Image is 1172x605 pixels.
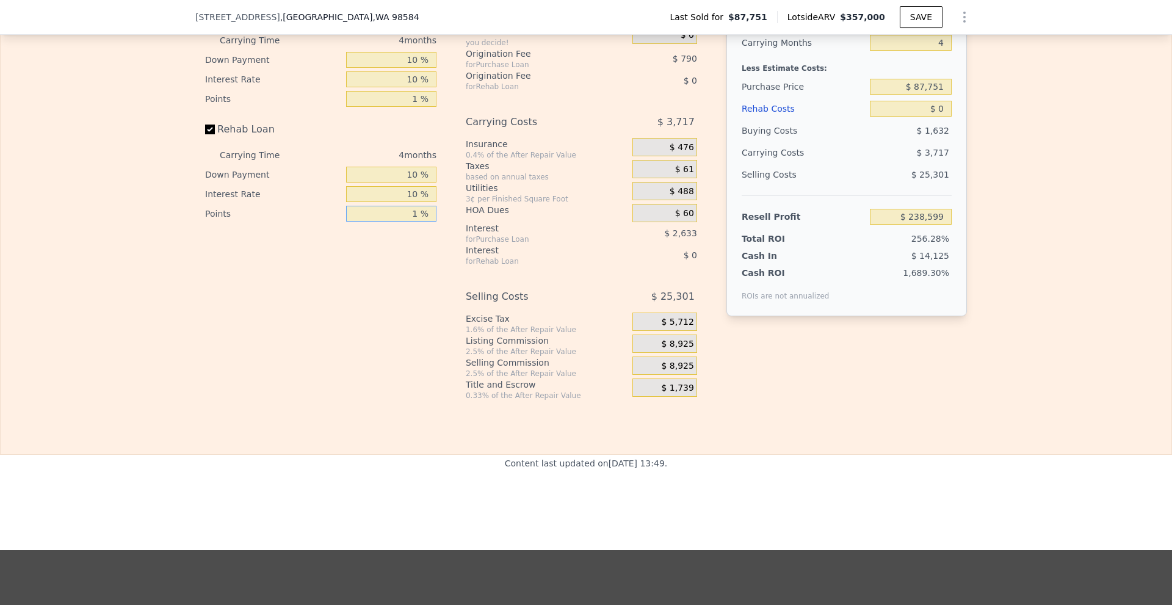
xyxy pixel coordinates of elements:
span: , [GEOGRAPHIC_DATA] [280,11,419,23]
div: for Rehab Loan [466,82,602,92]
span: $ 790 [673,54,697,63]
span: $ 0 [684,76,697,85]
div: 0.33% of the After Repair Value [466,391,628,400]
span: 1,689.30% [903,268,949,278]
span: $ 1,632 [917,126,949,136]
span: $ 25,301 [651,286,695,308]
span: $ 60 [675,208,694,219]
div: 1.6% of the After Repair Value [466,325,628,335]
div: Points [205,204,341,223]
span: [STREET_ADDRESS] [195,11,280,23]
span: $ 14,125 [911,251,949,261]
span: $ 3,717 [917,148,949,158]
div: for Rehab Loan [466,256,602,266]
span: $ 3,717 [657,111,695,133]
div: 0.4% of the After Repair Value [466,150,628,160]
div: Rehab Costs [742,98,865,120]
span: $ 0 [684,250,697,260]
span: 256.28% [911,234,949,244]
div: 4 months [304,145,436,165]
div: Origination Fee [466,70,602,82]
span: $ 8,925 [661,339,693,350]
div: for Purchase Loan [466,60,602,70]
div: Interest [466,222,602,234]
span: $ 8,925 [661,361,693,372]
div: for Purchase Loan [466,234,602,244]
span: $ 5,712 [661,317,693,328]
div: 2.5% of the After Repair Value [466,347,628,357]
div: Cash In [742,250,818,262]
button: SAVE [900,6,942,28]
span: $ 0 [681,30,694,41]
div: Utilities [466,182,628,194]
div: Down Payment [205,165,341,184]
div: Listing Commission [466,335,628,347]
div: Carrying Costs [742,142,818,164]
div: Cash ROI [742,267,830,279]
div: Interest Rate [205,70,341,89]
div: 3¢ per Finished Square Foot [466,194,628,204]
button: Show Options [952,5,977,29]
div: Insurance [466,138,628,150]
div: HOA Dues [466,204,628,216]
div: 2.5% of the After Repair Value [466,369,628,379]
div: 4 months [304,31,436,50]
span: Lotside ARV [787,11,840,23]
div: Carrying Time [220,145,299,165]
span: $ 61 [675,164,694,175]
div: Excise Tax [466,313,628,325]
div: Buying Costs [742,120,865,142]
div: Carrying Costs [466,111,602,133]
div: you decide! [466,38,628,48]
div: Carrying Time [220,31,299,50]
div: Down Payment [205,50,341,70]
div: Interest [466,244,602,256]
div: based on annual taxes [466,172,628,182]
div: Content last updated on [DATE] 13:49 . [505,455,668,526]
input: Rehab Loan [205,125,215,134]
span: $ 1,739 [661,383,693,394]
span: $ 2,633 [664,228,696,238]
span: Last Sold for [670,11,728,23]
div: Interest Rate [205,184,341,204]
div: Points [205,89,341,109]
div: Selling Commission [466,357,628,369]
span: $ 476 [670,142,694,153]
div: Carrying Months [742,32,865,54]
div: Less Estimate Costs: [742,54,952,76]
div: Purchase Price [742,76,865,98]
span: $87,751 [728,11,767,23]
div: Taxes [466,160,628,172]
label: Rehab Loan [205,118,341,140]
div: Selling Costs [466,286,602,308]
div: Resell Profit [742,206,865,228]
span: , WA 98584 [372,12,419,22]
span: $ 488 [670,186,694,197]
span: $ 25,301 [911,170,949,179]
div: Total ROI [742,233,818,245]
div: ROIs are not annualized [742,279,830,301]
span: $357,000 [840,12,885,22]
div: Selling Costs [742,164,865,186]
div: Origination Fee [466,48,602,60]
div: Title and Escrow [466,379,628,391]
